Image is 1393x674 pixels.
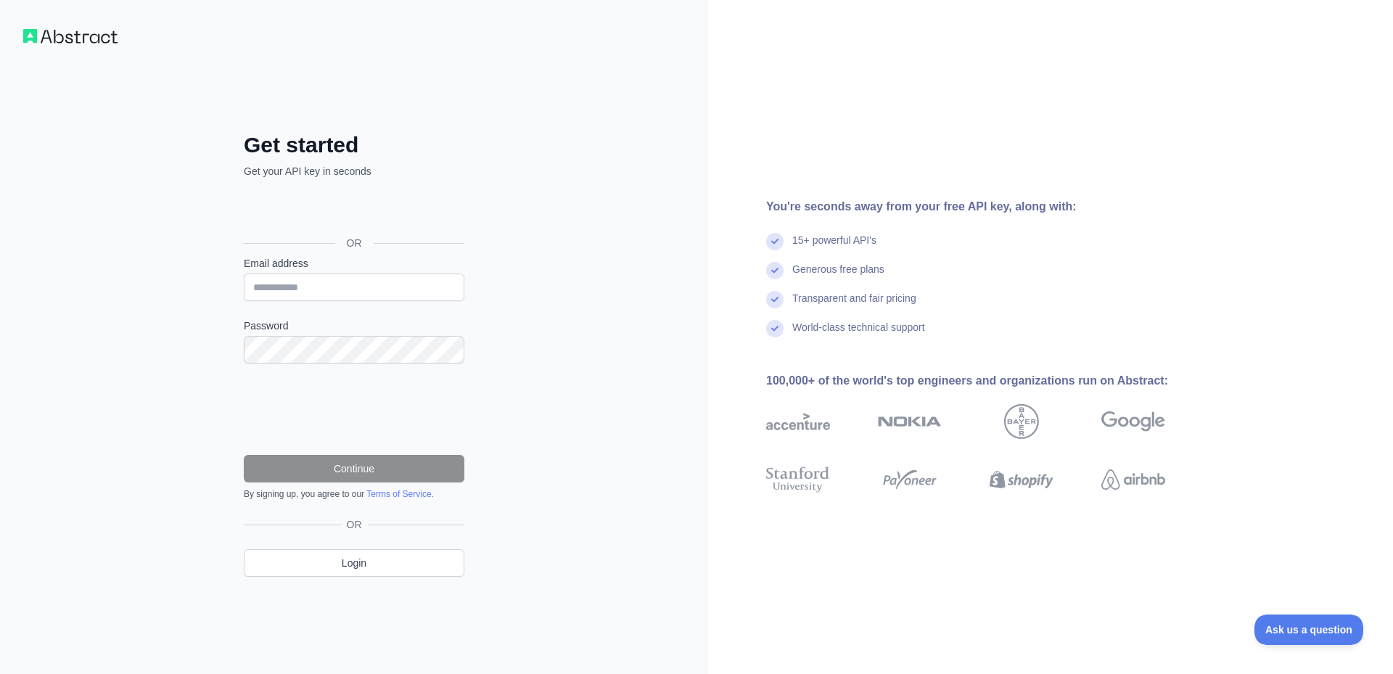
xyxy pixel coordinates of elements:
h2: Get started [244,132,464,158]
div: 100,000+ of the world's top engineers and organizations run on Abstract: [766,372,1212,390]
span: OR [341,517,368,532]
label: Password [244,318,464,333]
div: Transparent and fair pricing [792,291,916,320]
div: 15+ powerful API's [792,233,876,262]
img: Workflow [23,29,118,44]
img: stanford university [766,464,830,496]
p: Get your API key in seconds [244,164,464,178]
iframe: Sign in with Google Button [237,194,469,226]
a: Terms of Service [366,489,431,499]
img: nokia [878,404,942,439]
img: airbnb [1101,464,1165,496]
img: check mark [766,262,784,279]
img: shopify [990,464,1053,496]
iframe: Toggle Customer Support [1254,615,1364,645]
div: By signing up, you agree to our . [244,488,464,500]
a: Login [244,549,464,577]
img: payoneer [878,464,942,496]
img: check mark [766,320,784,337]
div: World-class technical support [792,320,925,349]
div: You're seconds away from your free API key, along with: [766,198,1212,215]
label: Email address [244,256,464,271]
iframe: reCAPTCHA [244,381,464,437]
img: check mark [766,291,784,308]
img: accenture [766,404,830,439]
button: Continue [244,455,464,482]
img: check mark [766,233,784,250]
img: google [1101,404,1165,439]
div: Generous free plans [792,262,884,291]
img: bayer [1004,404,1039,439]
span: OR [335,236,374,250]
